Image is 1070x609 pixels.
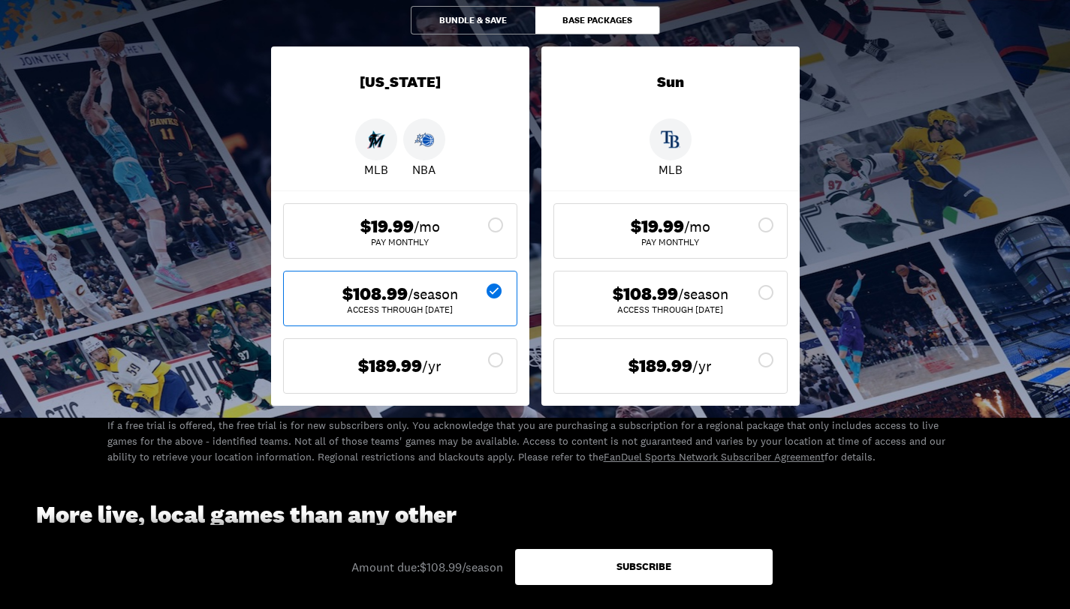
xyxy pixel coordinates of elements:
[566,238,775,247] div: Pay Monthly
[296,305,505,314] div: ACCESS THROUGH [DATE]
[366,130,386,149] img: Marlins
[535,6,660,34] button: Base Packages
[412,160,436,178] p: NBA
[36,501,485,559] h3: More live, local games than any other network
[358,355,422,377] span: $189.99
[296,238,505,247] div: Pay Monthly
[631,216,684,238] span: $19.99
[566,305,775,314] div: ACCESS THROUGH [DATE]
[411,6,535,34] button: Bundle & Save
[422,355,442,376] span: /yr
[408,283,458,304] span: /season
[360,216,414,238] span: $19.99
[661,130,680,149] img: Rays
[414,130,434,149] img: Magic
[628,355,692,377] span: $189.99
[342,283,408,305] span: $108.99
[678,283,728,304] span: /season
[604,450,824,463] a: FanDuel Sports Network Subscriber Agreement
[107,418,963,465] p: If a free trial is offered, the free trial is for new subscribers only. You acknowledge that you ...
[684,216,710,237] span: /mo
[271,46,529,118] div: [US_STATE]
[364,160,388,178] p: MLB
[351,559,503,575] div: Amount due: $108.99/season
[692,355,712,376] span: /yr
[613,283,678,305] span: $108.99
[616,561,671,571] div: Subscribe
[541,46,800,118] div: Sun
[659,160,683,178] p: MLB
[414,216,440,237] span: /mo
